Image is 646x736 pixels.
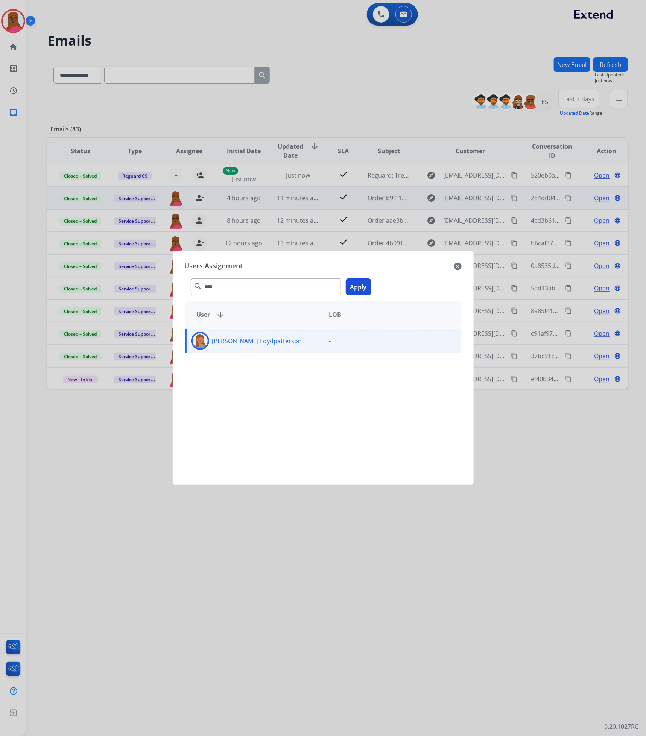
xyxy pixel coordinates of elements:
[194,282,203,291] mat-icon: search
[346,278,371,295] button: Apply
[329,310,342,319] span: LOB
[185,260,243,272] span: Users Assignment
[329,336,331,345] p: -
[216,310,225,319] mat-icon: arrow_downward
[212,336,302,345] p: [PERSON_NAME] Loydpatterson
[191,310,323,319] div: User
[454,262,462,271] mat-icon: close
